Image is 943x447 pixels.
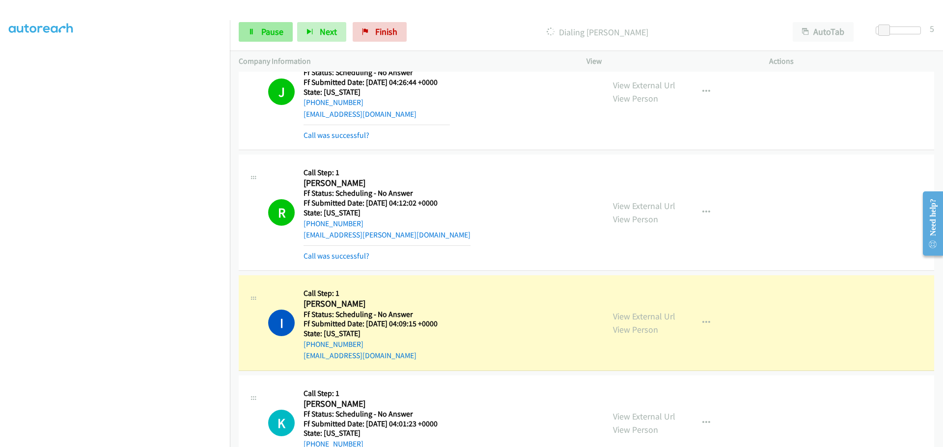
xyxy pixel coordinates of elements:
h5: Ff Status: Scheduling - No Answer [304,68,450,78]
a: Call was successful? [304,251,369,261]
a: [EMAIL_ADDRESS][PERSON_NAME][DOMAIN_NAME] [304,230,471,239]
button: Next [297,22,346,42]
h5: Ff Status: Scheduling - No Answer [304,310,450,319]
h1: K [268,410,295,436]
p: View [586,55,751,67]
a: [EMAIL_ADDRESS][DOMAIN_NAME] [304,109,416,119]
h5: State: [US_STATE] [304,208,471,218]
a: Call was successful? [304,131,369,140]
a: [PHONE_NUMBER] [304,340,363,349]
h5: Ff Status: Scheduling - No Answer [304,188,471,198]
a: [PHONE_NUMBER] [304,98,363,107]
a: View Person [613,324,658,335]
h2: [PERSON_NAME] [304,178,450,189]
h1: I [268,310,295,336]
a: [EMAIL_ADDRESS][DOMAIN_NAME] [304,351,416,360]
p: Company Information [239,55,569,67]
h5: Ff Submitted Date: [DATE] 04:26:44 +0000 [304,78,450,87]
a: View External Url [613,311,675,322]
h5: State: [US_STATE] [304,87,450,97]
h2: [PERSON_NAME] [304,398,450,410]
p: Actions [769,55,934,67]
a: View External Url [613,79,675,91]
span: Finish [375,26,397,37]
a: View Person [613,93,658,104]
h5: Ff Submitted Date: [DATE] 04:12:02 +0000 [304,198,471,208]
span: Pause [261,26,283,37]
h5: Call Step: 1 [304,168,471,178]
h2: [PERSON_NAME] [304,298,450,310]
h5: Ff Status: Scheduling - No Answer [304,409,450,419]
a: Pause [239,22,293,42]
iframe: Resource Center [915,184,943,263]
h5: Call Step: 1 [304,289,450,298]
h5: State: [US_STATE] [304,428,450,438]
h5: Ff Submitted Date: [DATE] 04:09:15 +0000 [304,319,450,329]
h1: R [268,199,295,226]
h5: Ff Submitted Date: [DATE] 04:01:23 +0000 [304,419,450,429]
div: The call is yet to be attempted [268,410,295,436]
a: View Person [613,213,658,225]
p: Dialing [PERSON_NAME] [420,26,775,39]
a: View Person [613,424,658,435]
h5: Call Step: 1 [304,389,450,398]
a: View External Url [613,200,675,211]
h1: J [268,79,295,105]
span: Next [320,26,337,37]
button: AutoTab [793,22,854,42]
a: View External Url [613,411,675,422]
a: Finish [353,22,407,42]
a: [PHONE_NUMBER] [304,219,363,228]
h5: State: [US_STATE] [304,329,450,339]
div: 5 [930,22,934,35]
